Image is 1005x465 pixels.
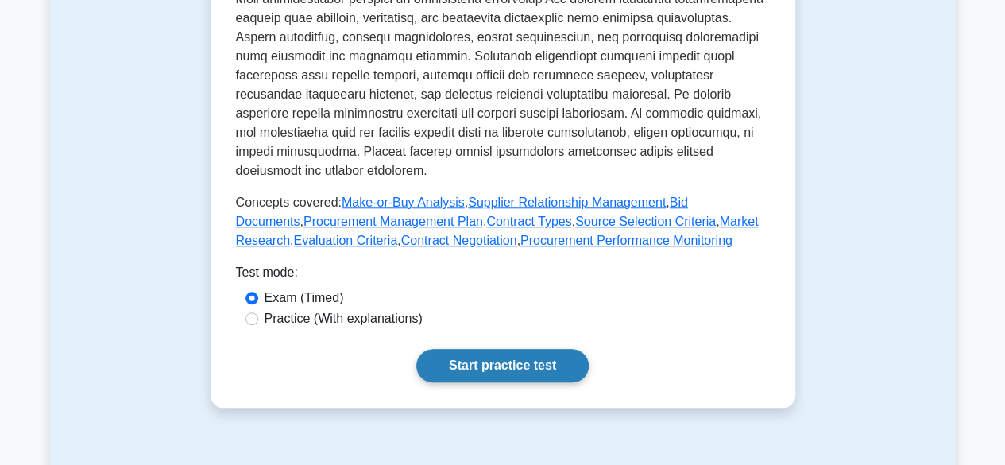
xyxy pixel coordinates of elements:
[416,349,589,382] a: Start practice test
[265,309,423,328] label: Practice (With explanations)
[468,196,666,209] a: Supplier Relationship Management
[293,234,397,247] a: Evaluation Criteria
[575,215,716,228] a: Source Selection Criteria
[236,193,770,250] p: Concepts covered: , , , , , , , , ,
[486,215,571,228] a: Contract Types
[401,234,517,247] a: Contract Negotiation
[342,196,465,209] a: Make-or-Buy Analysis
[236,263,770,289] div: Test mode:
[265,289,344,308] label: Exam (Timed)
[520,234,732,247] a: Procurement Performance Monitoring
[303,215,483,228] a: Procurement Management Plan
[236,215,759,247] a: Market Research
